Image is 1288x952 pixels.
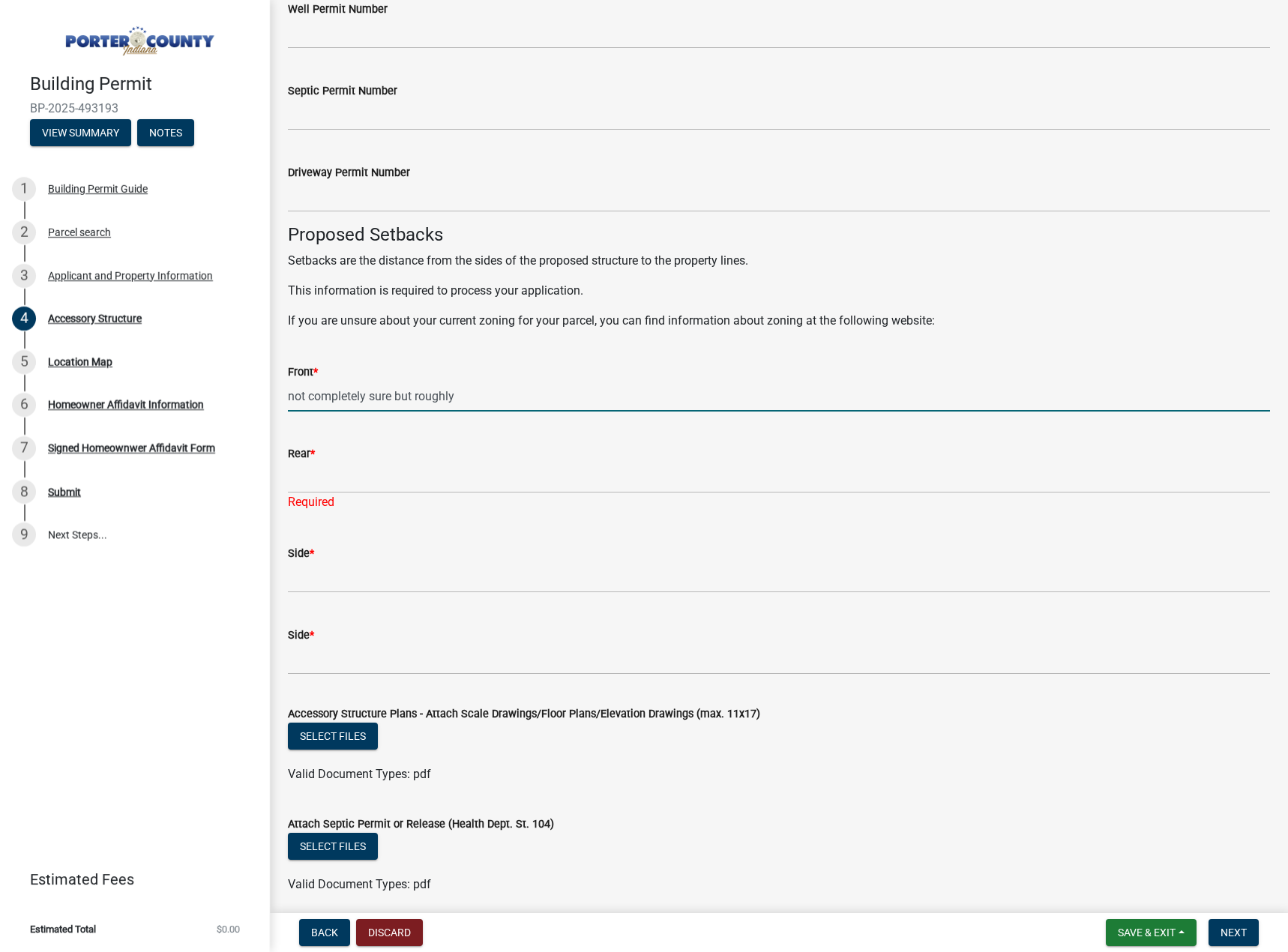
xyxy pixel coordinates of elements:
div: Submit [48,486,81,497]
span: Next [1221,927,1247,939]
span: Valid Document Types: pdf [288,767,431,781]
button: Next [1209,919,1259,946]
p: If you are unsure about your current zoning for your parcel, you can find information about zonin... [288,312,1270,330]
button: Select files [288,723,378,750]
span: $0.00 [217,924,240,934]
span: Valid Document Types: pdf [288,877,431,891]
div: Signed Homeownwer Affidavit Form [48,443,215,454]
span: BP-2025-493193 [30,101,240,115]
div: Homeowner Affidavit Information [48,400,204,410]
span: Estimated Total [30,924,96,934]
label: Attach Septic Permit or Release (Health Dept. St. 104) [288,819,554,830]
wm-modal-confirm: Summary [30,127,131,139]
wm-modal-confirm: Notes [137,127,194,139]
button: Select files [288,833,378,860]
label: Rear [288,449,315,460]
div: Location Map [48,357,112,367]
img: Porter County, Indiana [30,16,246,58]
div: Building Permit Guide [48,184,148,194]
a: Estimated Fees [12,864,246,894]
span: Back [311,927,338,939]
p: This information is required to process your application. [288,282,1270,300]
h4: Building Permit [30,73,258,95]
div: Accessory Structure [48,313,142,324]
label: Front [288,367,318,378]
label: Accessory Structure Plans - Attach Scale Drawings/Floor Plans/Elevation Drawings (max. 11x17) [288,709,760,720]
label: Driveway Permit Number [288,168,410,178]
div: 9 [12,522,36,546]
label: Septic Permit Number [288,86,397,97]
button: View Summary [30,119,131,146]
label: Well Permit Number [288,4,388,15]
button: Save & Exit [1106,919,1197,946]
label: Side [288,549,314,559]
div: 7 [12,436,36,460]
button: Back [299,919,350,946]
span: Save & Exit [1118,927,1176,939]
p: Setbacks are the distance from the sides of the proposed structure to the property lines. [288,252,1270,270]
button: Notes [137,119,194,146]
div: 1 [12,177,36,201]
div: Required [288,493,1270,511]
div: 8 [12,480,36,504]
div: 2 [12,220,36,244]
div: Applicant and Property Information [48,271,213,281]
h4: Proposed Setbacks [288,224,1270,246]
div: 5 [12,350,36,374]
div: 3 [12,264,36,288]
div: 4 [12,307,36,331]
div: 6 [12,393,36,417]
label: Side [288,630,314,641]
div: Parcel search [48,227,111,238]
button: Discard [356,919,423,946]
